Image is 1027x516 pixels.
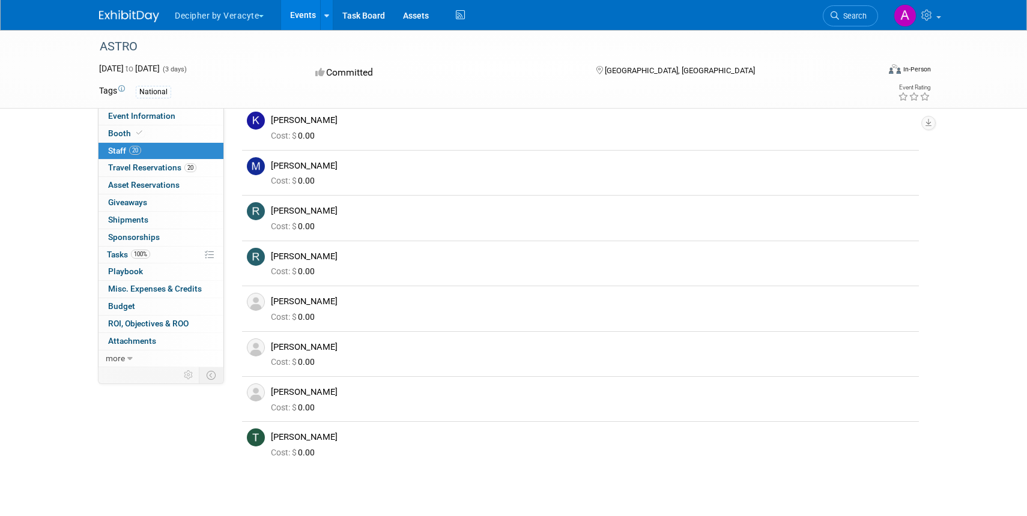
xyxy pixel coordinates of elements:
[271,176,298,185] span: Cost: $
[903,65,931,74] div: In-Person
[99,85,125,98] td: Tags
[271,115,914,126] div: [PERSON_NAME]
[271,357,298,367] span: Cost: $
[271,221,320,231] span: 0.00
[108,128,145,138] span: Booth
[108,163,196,172] span: Travel Reservations
[898,85,930,91] div: Event Rating
[98,229,223,246] a: Sponsorships
[271,266,298,276] span: Cost: $
[129,146,141,155] span: 20
[98,263,223,280] a: Playbook
[312,62,577,83] div: Committed
[162,65,187,73] span: (3 days)
[247,202,265,220] img: R.jpg
[271,296,914,307] div: [PERSON_NAME]
[98,281,223,298] a: Misc. Expenses & Credits
[131,250,150,259] span: 100%
[99,10,159,22] img: ExhibitDay
[271,431,914,443] div: [PERSON_NAME]
[108,146,141,155] span: Staff
[98,298,223,315] a: Budget
[271,448,298,457] span: Cost: $
[271,341,914,353] div: [PERSON_NAME]
[271,266,320,276] span: 0.00
[98,316,223,332] a: ROI, Objectives & ROO
[95,36,860,58] div: ASTRO
[247,338,265,356] img: Associate-Profile-5.png
[894,4,916,27] img: Amy Wahba
[271,251,914,262] div: [PERSON_NAME]
[271,403,320,412] span: 0.00
[807,62,931,80] div: Event Format
[605,66,755,75] span: [GEOGRAPHIC_DATA], [GEOGRAPHIC_DATA]
[247,293,265,311] img: Associate-Profile-5.png
[271,357,320,367] span: 0.00
[271,312,320,322] span: 0.00
[98,333,223,350] a: Attachments
[199,367,224,383] td: Toggle Event Tabs
[889,64,901,74] img: Format-Inperson.png
[107,250,150,259] span: Tasks
[108,319,189,328] span: ROI, Objectives & ROO
[124,64,135,73] span: to
[98,194,223,211] a: Giveaways
[823,5,878,26] a: Search
[839,11,867,20] span: Search
[108,215,148,224] span: Shipments
[271,176,320,185] span: 0.00
[108,336,156,346] span: Attachments
[108,284,202,293] span: Misc. Expenses & Credits
[136,86,171,98] div: National
[247,248,265,266] img: R.jpg
[108,301,135,311] span: Budget
[271,131,298,140] span: Cost: $
[98,247,223,263] a: Tasks100%
[271,205,914,217] div: [PERSON_NAME]
[184,163,196,172] span: 20
[108,111,175,121] span: Event Information
[98,108,223,125] a: Event Information
[99,64,160,73] span: [DATE] [DATE]
[108,266,143,276] span: Playbook
[271,448,320,457] span: 0.00
[106,353,125,363] span: more
[247,383,265,401] img: Associate-Profile-5.png
[108,180,180,190] span: Asset Reservations
[98,125,223,142] a: Booth
[178,367,199,383] td: Personalize Event Tab Strip
[247,112,265,130] img: K.jpg
[98,160,223,176] a: Travel Reservations20
[247,428,265,446] img: T.jpg
[271,386,914,398] div: [PERSON_NAME]
[98,177,223,194] a: Asset Reservations
[271,131,320,140] span: 0.00
[98,212,223,229] a: Shipments
[108,197,147,207] span: Giveaways
[98,143,223,160] a: Staff20
[271,403,298,412] span: Cost: $
[136,130,142,136] i: Booth reservation complete
[247,157,265,175] img: M.jpg
[108,232,160,242] span: Sponsorships
[271,221,298,231] span: Cost: $
[98,350,223,367] a: more
[271,312,298,322] span: Cost: $
[271,160,914,172] div: [PERSON_NAME]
